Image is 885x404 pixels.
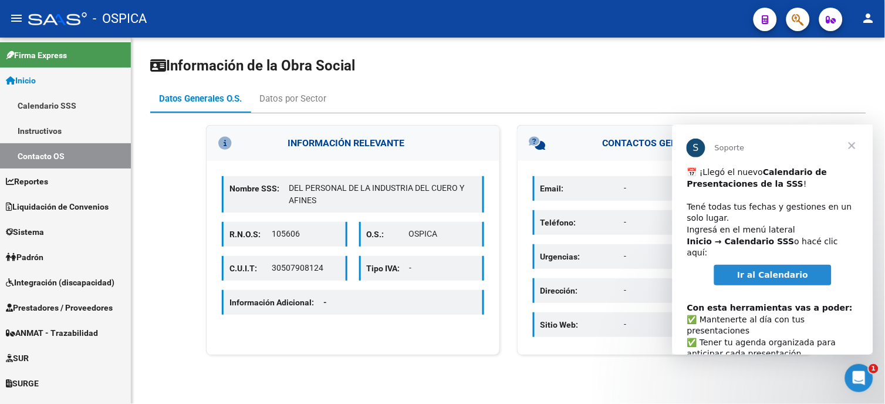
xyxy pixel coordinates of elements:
p: Sitio Web: [541,318,624,331]
p: - [624,318,788,331]
p: - [624,284,788,297]
p: O.S.: [367,228,409,241]
p: OSPICA [409,228,477,240]
p: - [410,262,477,274]
h1: Información de la Obra Social [150,56,866,75]
p: - [624,182,788,194]
span: ANMAT - Trazabilidad [6,326,98,339]
span: Inicio [6,74,36,87]
div: Datos por Sector [259,92,326,105]
p: - [624,216,788,228]
p: R.N.O.S: [229,228,272,241]
p: 30507908124 [272,262,339,274]
span: SURGE [6,377,39,390]
span: - [323,298,327,307]
div: Datos Generales O.S. [159,92,242,105]
mat-icon: person [862,11,876,25]
p: C.U.I.T: [229,262,272,275]
p: Dirección: [541,284,624,297]
h3: INFORMACIÓN RELEVANTE [207,126,499,161]
span: Reportes [6,175,48,188]
span: 1 [869,364,879,373]
span: Prestadores / Proveedores [6,301,113,314]
p: Email: [541,182,624,195]
p: Urgencias: [541,250,624,263]
p: - [624,250,788,262]
p: 105606 [272,228,339,240]
p: Información Adicional: [229,296,336,309]
span: SUR [6,352,29,365]
div: ​✅ Mantenerte al día con tus presentaciones ✅ Tener tu agenda organizada para anticipar cada pres... [15,166,186,316]
mat-icon: menu [9,11,23,25]
h3: CONTACTOS GENERALES [518,126,810,161]
p: Teléfono: [541,216,624,229]
iframe: Intercom live chat [845,364,873,392]
span: - OSPICA [93,6,147,32]
iframe: Intercom live chat mensaje [673,124,873,355]
p: Tipo IVA: [367,262,410,275]
span: Padrón [6,251,43,264]
span: Firma Express [6,49,67,62]
span: Integración (discapacidad) [6,276,114,289]
b: Con esta herramientas vas a poder: [15,179,180,188]
p: Nombre SSS: [229,182,289,195]
p: DEL PERSONAL DE LA INDUSTRIA DEL CUERO Y AFINES [289,182,477,207]
span: Liquidación de Convenios [6,200,109,213]
span: Sistema [6,225,44,238]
